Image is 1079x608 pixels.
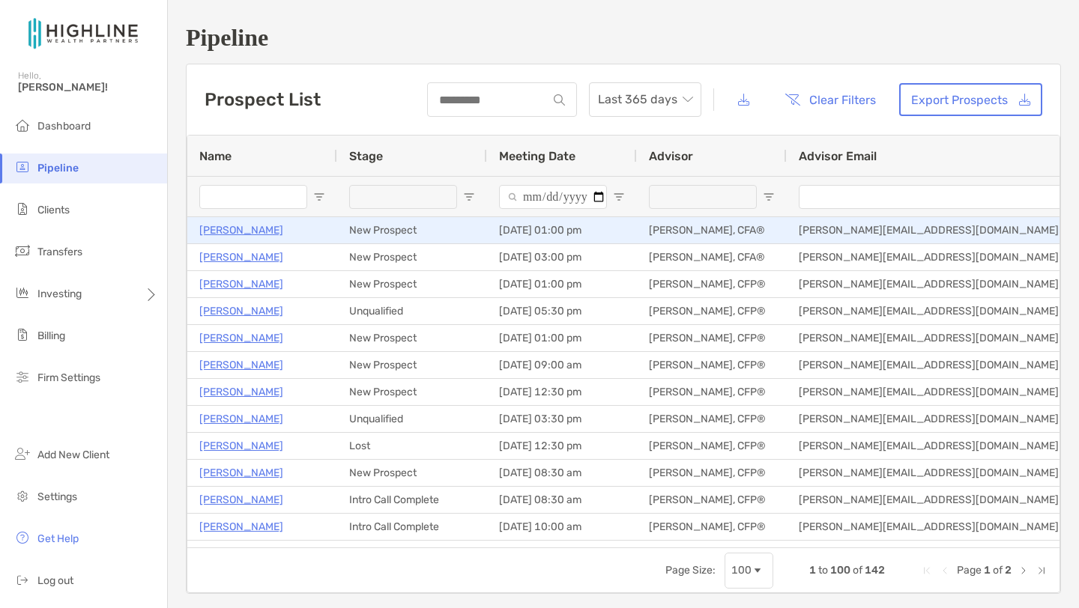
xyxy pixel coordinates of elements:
[487,460,637,486] div: [DATE] 08:30 am
[199,437,283,455] a: [PERSON_NAME]
[899,83,1042,116] a: Export Prospects
[199,517,283,536] a: [PERSON_NAME]
[637,406,787,432] div: [PERSON_NAME], CFP®
[337,541,487,567] div: Client
[199,185,307,209] input: Name Filter Input
[1005,564,1012,577] span: 2
[13,445,31,463] img: add_new_client icon
[637,244,787,270] div: [PERSON_NAME], CFA®
[199,302,283,320] a: [PERSON_NAME]
[337,406,487,432] div: Unqualified
[957,564,982,577] span: Page
[773,83,887,116] button: Clear Filters
[487,433,637,459] div: [DATE] 12:30 pm
[199,221,283,240] a: [PERSON_NAME]
[13,116,31,134] img: dashboard icon
[337,244,487,270] div: New Prospect
[199,356,283,374] a: [PERSON_NAME]
[13,571,31,589] img: logout icon
[199,490,283,509] a: [PERSON_NAME]
[13,368,31,386] img: firm-settings icon
[37,288,82,300] span: Investing
[337,217,487,243] div: New Prospect
[487,406,637,432] div: [DATE] 03:30 pm
[799,149,877,163] span: Advisor Email
[637,217,787,243] div: [PERSON_NAME], CFA®
[637,541,787,567] div: [PERSON_NAME], CFP®
[487,217,637,243] div: [DATE] 01:00 pm
[1018,565,1030,577] div: Next Page
[313,191,325,203] button: Open Filter Menu
[37,532,79,545] span: Get Help
[637,298,787,324] div: [PERSON_NAME], CFP®
[199,383,283,401] a: [PERSON_NAME]
[637,514,787,540] div: [PERSON_NAME], CFP®
[984,564,991,577] span: 1
[818,564,828,577] span: to
[725,553,773,589] div: Page Size
[487,244,637,270] div: [DATE] 03:00 pm
[939,565,951,577] div: Previous Page
[865,564,885,577] span: 142
[337,325,487,351] div: New Prospect
[921,565,933,577] div: First Page
[853,564,862,577] span: of
[199,248,283,267] a: [PERSON_NAME]
[487,298,637,324] div: [DATE] 05:30 pm
[463,191,475,203] button: Open Filter Menu
[18,81,158,94] span: [PERSON_NAME]!
[1036,565,1048,577] div: Last Page
[487,352,637,378] div: [DATE] 09:00 am
[499,185,607,209] input: Meeting Date Filter Input
[337,460,487,486] div: New Prospect
[18,6,149,60] img: Zoe Logo
[487,514,637,540] div: [DATE] 10:00 am
[337,298,487,324] div: Unqualified
[337,271,487,297] div: New Prospect
[13,529,31,547] img: get-help icon
[487,325,637,351] div: [DATE] 01:00 pm
[337,433,487,459] div: Lost
[337,352,487,378] div: New Prospect
[13,487,31,505] img: settings icon
[637,487,787,513] div: [PERSON_NAME], CFP®
[37,490,77,503] span: Settings
[830,564,850,577] span: 100
[199,149,232,163] span: Name
[665,564,716,577] div: Page Size:
[487,541,637,567] div: [DATE] 01:00 pm
[13,242,31,260] img: transfers icon
[349,149,383,163] span: Stage
[637,379,787,405] div: [PERSON_NAME], CFP®
[186,24,1061,52] h1: Pipeline
[199,410,283,428] a: [PERSON_NAME]
[199,544,283,563] a: [PERSON_NAME]
[13,284,31,302] img: investing icon
[598,83,692,116] span: Last 365 days
[993,564,1003,577] span: of
[13,326,31,344] img: billing icon
[337,514,487,540] div: Intro Call Complete
[637,271,787,297] div: [PERSON_NAME], CFP®
[199,275,283,294] a: [PERSON_NAME]
[199,463,283,482] a: [PERSON_NAME]
[13,158,31,176] img: pipeline icon
[37,329,65,342] span: Billing
[199,329,283,347] a: [PERSON_NAME]
[37,246,82,258] span: Transfers
[337,379,487,405] div: New Prospect
[37,449,109,461] span: Add New Client
[809,564,816,577] span: 1
[487,487,637,513] div: [DATE] 08:30 am
[649,149,693,163] span: Advisor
